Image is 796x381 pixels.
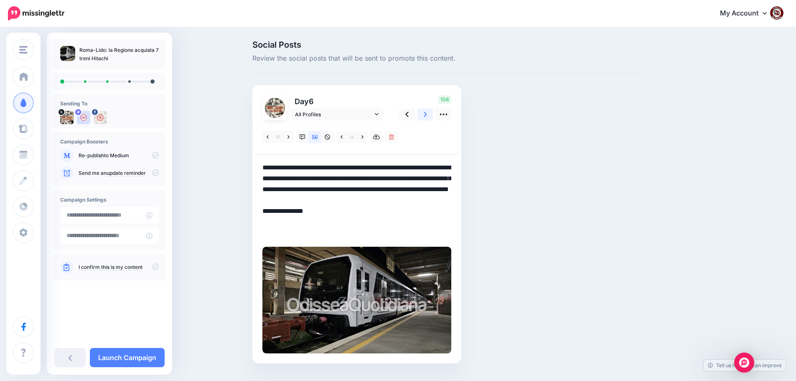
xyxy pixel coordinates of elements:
img: 4e050550393ace6d2409ca75b27c236f.jpg [262,247,451,353]
p: to Medium [79,152,159,159]
a: update reminder [107,170,146,176]
span: 108 [438,95,451,104]
div: Open Intercom Messenger [734,353,754,373]
img: Missinglettr [8,6,64,20]
img: 39a4dc68cfebf2d27898f825285ea363_thumb.jpg [60,46,75,61]
h4: Sending To [60,100,159,107]
span: 6 [309,97,314,106]
a: I confirm this is my content [79,264,142,271]
img: menu.png [19,46,28,54]
a: All Profiles [291,108,383,120]
h4: Campaign Boosters [60,138,159,145]
a: Tell us how we can improve [704,360,786,371]
img: user_default_image.png [77,111,90,124]
p: Day [291,95,384,107]
img: 463453305_2684324355074873_6393692129472495966_n-bsa154739.jpg [94,111,107,124]
span: Review the social posts that will be sent to promote this content. [252,53,640,64]
p: Send me an [79,169,159,177]
span: All Profiles [295,110,373,119]
a: My Account [712,3,783,24]
img: uTTNWBrh-84924.jpeg [60,111,74,124]
img: uTTNWBrh-84924.jpeg [265,98,285,118]
h4: Campaign Settings [60,197,159,203]
span: Social Posts [252,41,640,49]
a: Re-publish [79,152,104,159]
p: Roma-Lido: la Regione acquista 7 treni Hitachi [79,46,159,63]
